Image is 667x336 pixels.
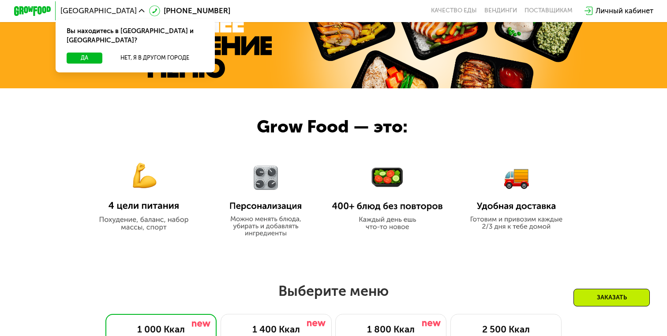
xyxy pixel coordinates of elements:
[596,5,653,16] div: Личный кабинет
[345,324,437,335] div: 1 800 Ккал
[431,7,477,15] a: Качество еды
[106,53,204,64] button: Нет, я в другом городе
[149,5,231,16] a: [PHONE_NUMBER]
[115,324,207,335] div: 1 000 Ккал
[30,282,637,300] h2: Выберите меню
[460,324,552,335] div: 2 500 Ккал
[56,19,215,53] div: Вы находитесь в [GEOGRAPHIC_DATA] и [GEOGRAPHIC_DATA]?
[257,113,434,140] div: Grow Food — это:
[67,53,102,64] button: Да
[484,7,517,15] a: Вендинги
[60,7,137,15] span: [GEOGRAPHIC_DATA]
[230,324,322,335] div: 1 400 Ккал
[525,7,573,15] div: поставщикам
[573,289,650,306] div: Заказать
